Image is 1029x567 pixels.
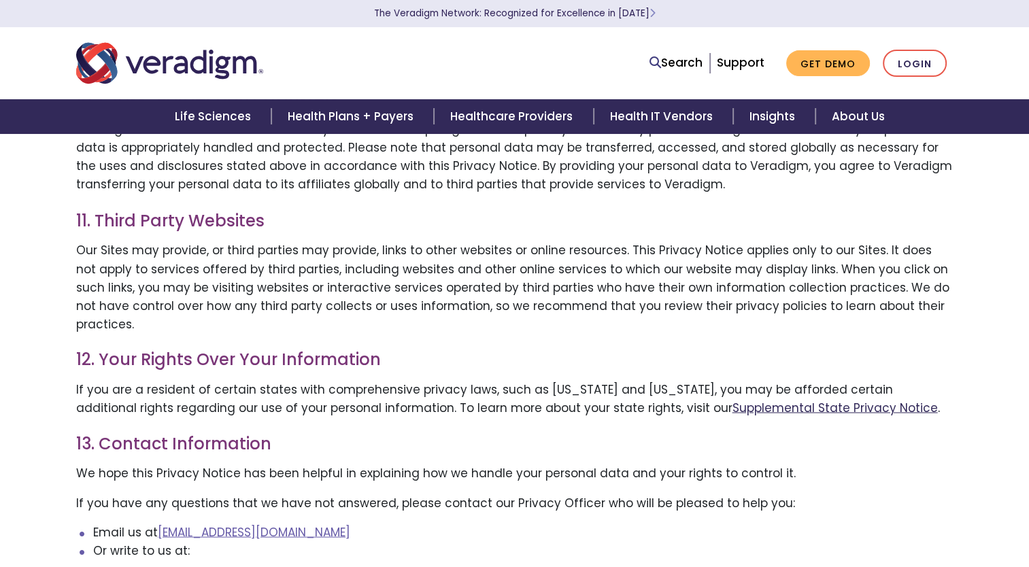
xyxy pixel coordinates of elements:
a: Healthcare Providers [434,99,593,134]
span: Learn More [650,7,656,20]
a: Health Plans + Payers [271,99,434,134]
h3: 11. Third Party Websites [76,211,954,230]
a: Health IT Vendors [594,99,733,134]
h3: 13. Contact Information [76,434,954,453]
img: Veradigm logo [76,41,263,86]
p: Our Sites may provide, or third parties may provide, links to other websites or online resources.... [76,241,954,333]
p: If you are a resident of certain states with comprehensive privacy laws, such as [US_STATE] and [... [76,380,954,417]
li: Email us at [93,523,954,541]
a: Get Demo [786,50,870,77]
a: Search [650,54,703,72]
a: [EMAIL_ADDRESS][DOMAIN_NAME] [158,523,350,540]
a: Life Sciences [158,99,271,134]
p: If you have any questions that we have not answered, please contact our Privacy Officer who will ... [76,494,954,512]
p: Veradigm works with clients internationally and has developed global data privacy and security pr... [76,120,954,194]
h3: 12. Your Rights Over Your Information [76,349,954,369]
p: We hope this Privacy Notice has been helpful in explaining how we handle your personal data and y... [76,464,954,482]
a: Insights [733,99,815,134]
a: Support [717,54,764,71]
a: Login [883,50,947,78]
a: The Veradigm Network: Recognized for Excellence in [DATE]Learn More [374,7,656,20]
a: Supplemental State Privacy Notice [732,399,938,415]
a: About Us [815,99,901,134]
